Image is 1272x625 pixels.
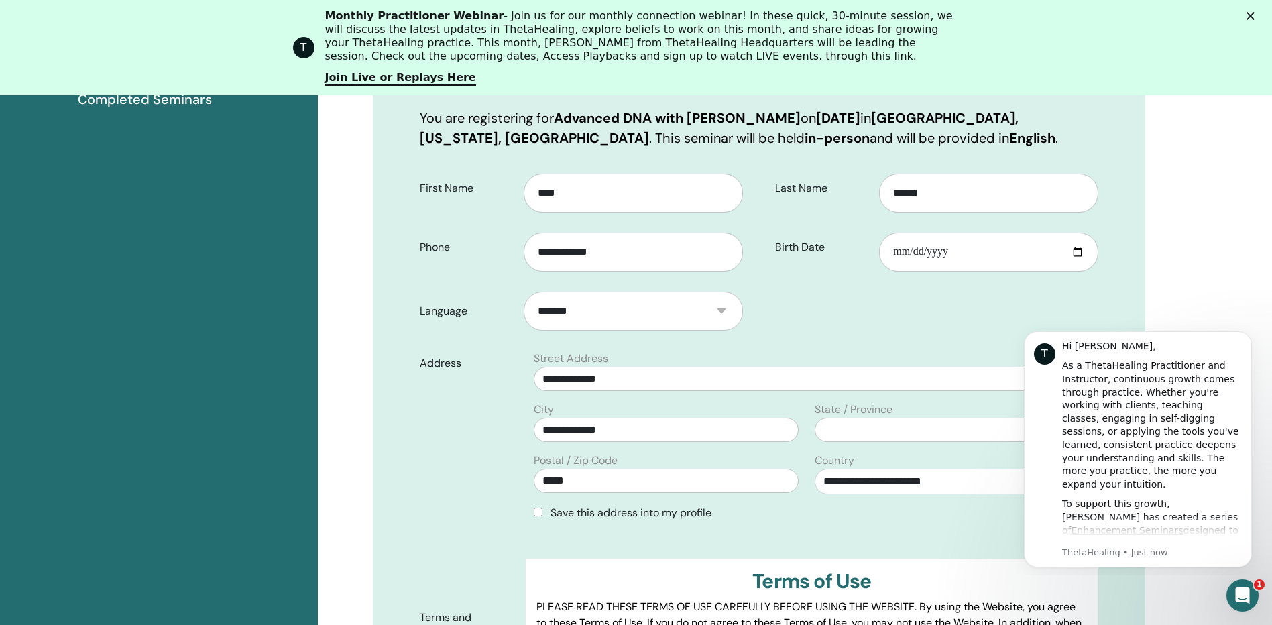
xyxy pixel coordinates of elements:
label: Address [410,351,526,376]
label: Country [815,453,854,469]
div: - Join us for our monthly connection webinar! In these quick, 30-minute session, we will discuss ... [325,9,958,63]
b: [GEOGRAPHIC_DATA], [US_STATE], [GEOGRAPHIC_DATA] [420,109,1019,147]
div: Close [1247,12,1260,20]
p: Message from ThetaHealing, sent Just now [58,227,238,239]
b: Monthly Practitioner Webinar [325,9,504,22]
a: Enhancement Seminars [68,206,180,217]
b: [DATE] [816,109,860,127]
label: Birth Date [765,235,880,260]
h3: Terms of Use [536,569,1087,593]
label: Language [410,298,524,324]
b: in-person [805,129,870,147]
label: Phone [410,235,524,260]
label: First Name [410,176,524,201]
iframe: Intercom live chat [1226,579,1259,612]
label: State / Province [815,402,892,418]
span: Save this address into my profile [551,506,711,520]
div: Profile image for ThetaHealing [293,37,314,58]
label: City [534,402,554,418]
span: 1 [1254,579,1265,590]
label: Last Name [765,176,880,201]
a: Join Live or Replays Here [325,71,476,86]
label: Street Address [534,351,608,367]
b: Advanced DNA with [PERSON_NAME] [554,109,801,127]
iframe: Intercom notifications message [1004,319,1272,575]
div: To support this growth, [PERSON_NAME] has created a series of designed to help you refine your kn... [58,178,238,323]
p: You are registering for on in . This seminar will be held and will be provided in . [420,108,1098,148]
b: English [1009,129,1055,147]
span: Completed Seminars [78,89,212,109]
label: Postal / Zip Code [534,453,618,469]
